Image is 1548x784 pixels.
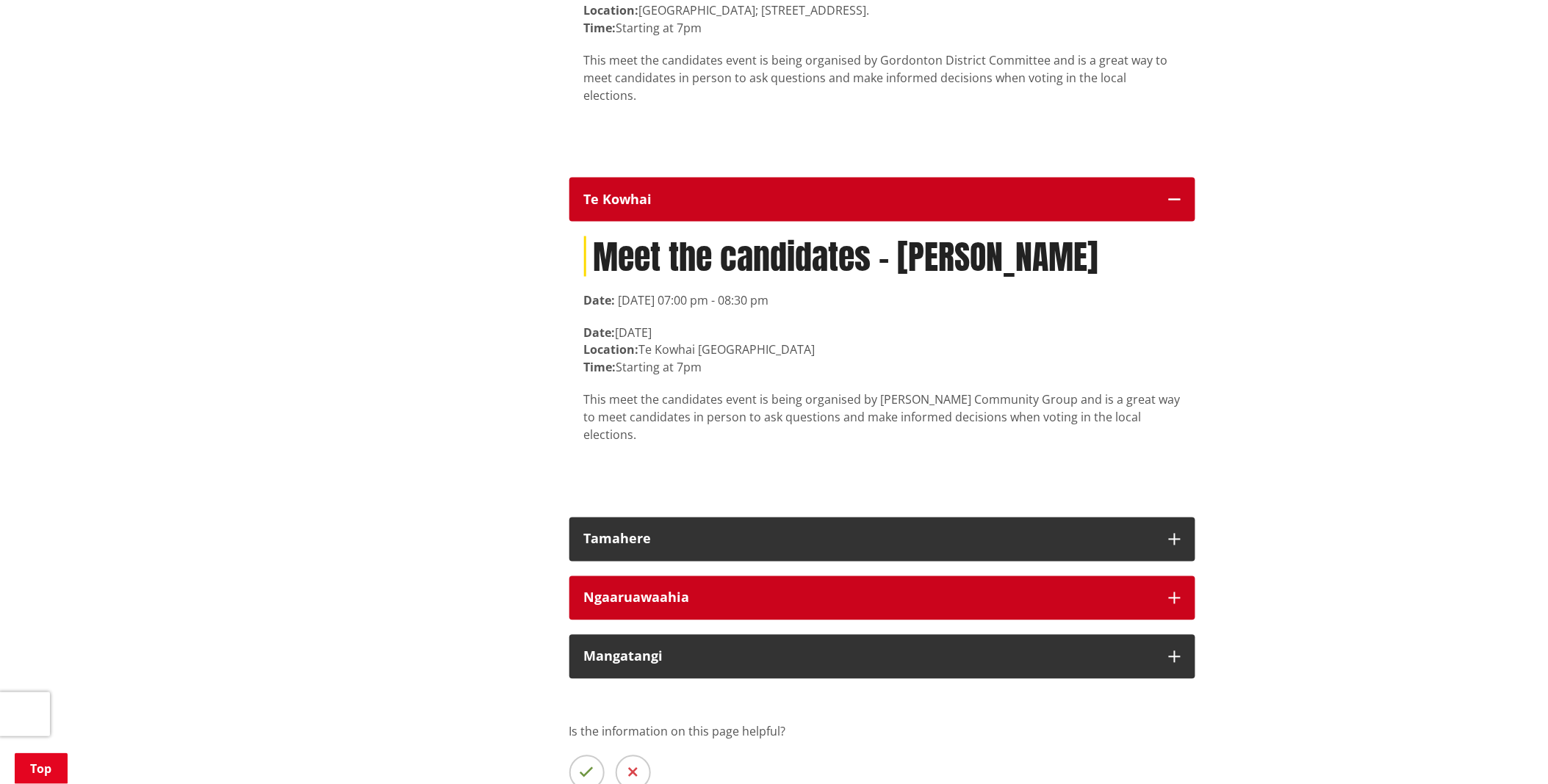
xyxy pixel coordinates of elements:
[15,753,68,784] a: Top
[584,324,616,341] strong: Date:
[584,236,1181,277] h1: Meet the candidates - [PERSON_NAME]
[584,2,639,18] strong: Location:
[584,20,616,36] strong: Time:
[569,178,1195,222] button: Te Kowhai
[584,391,1181,444] p: This meet the candidates event is being organised by [PERSON_NAME] Community Group and is a great...
[569,723,1195,741] p: Is the information on this page helpful?
[584,650,1154,664] div: Mangatangi
[584,1,1181,37] p: [GEOGRAPHIC_DATA]; [STREET_ADDRESS]. Starting at 7pm
[584,532,1154,547] div: Tamahere
[584,342,639,358] strong: Location:
[584,292,616,308] strong: Date:
[584,591,1154,606] div: Ngaaruawaahia
[584,324,1181,377] p: [DATE] Te Kowhai [GEOGRAPHIC_DATA] Starting at 7pm
[584,51,1181,104] p: This meet the candidates event is being organised by Gordonton District Committee and is a great ...
[584,190,652,208] strong: Te Kowhai
[1480,722,1533,775] iframe: Messenger Launcher
[569,576,1195,620] button: Ngaaruawaahia
[569,518,1195,562] button: Tamahere
[584,360,616,376] strong: Time:
[569,635,1195,679] button: Mangatangi
[619,292,769,308] time: [DATE] 07:00 pm - 08:30 pm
